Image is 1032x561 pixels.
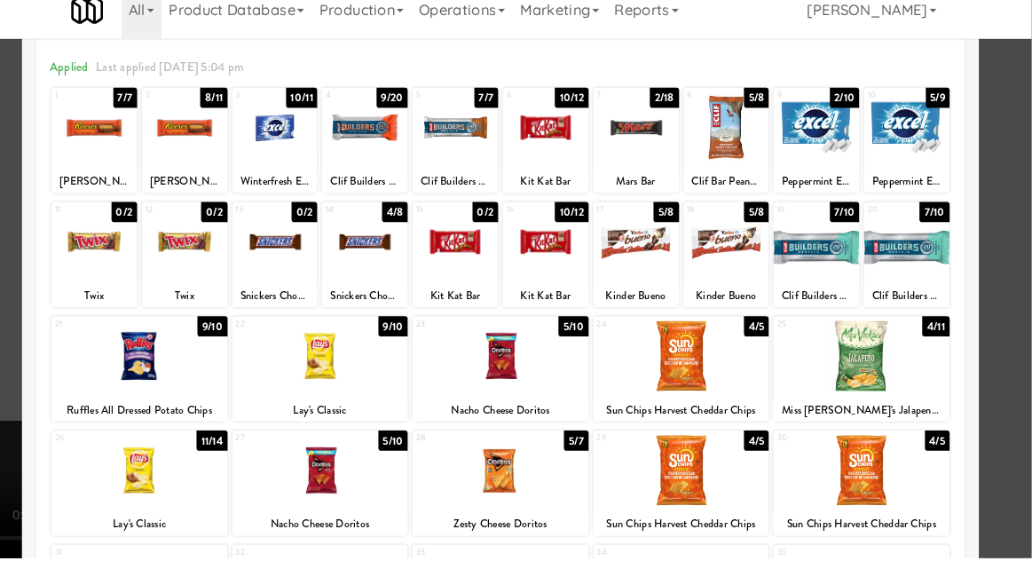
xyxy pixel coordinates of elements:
div: 20 [872,215,910,230]
div: 120/2Twix [168,215,251,317]
div: Snickers Chocolate Bar [345,295,423,317]
div: Clif Builders proteins Bar Peanut Butter Chocolate [430,184,514,206]
div: 10/11 [308,104,339,123]
div: 7 [610,104,648,119]
div: Kit Kat Bar [521,184,599,206]
div: 21 [83,326,165,341]
div: Sun Chips Harvest Cheddar Chips [606,517,777,539]
div: 0/2 [138,215,163,234]
div: 229/10Lay's Classic [256,326,427,428]
div: 5/10 [572,326,601,345]
div: 130/2Snickers Chocolate Bar [256,215,339,317]
div: Peppermint Excel [781,184,864,206]
div: 1 [83,104,122,119]
div: Snickers Chocolate Bar [258,295,336,317]
div: Nacho Cheese Doritos [258,517,424,539]
div: Winterfresh Excel [256,184,339,206]
div: 197/10Clif Builders proteins Bar Chocolate Mint [781,215,864,317]
div: Sun Chips Harvest Cheddar Chips [609,517,775,539]
div: 5/8 [665,215,689,234]
div: 175/8Kinder Bueno [606,215,689,317]
div: Snickers Chocolate Bar [343,295,426,317]
div: 8/11 [225,104,250,123]
div: 207/10Clif Builders proteins Bar Chocolate Mint [869,215,952,317]
div: 10/12 [569,104,602,123]
div: 29 [610,437,691,452]
div: Peppermint Excel [784,184,862,206]
div: 26 [83,437,165,452]
img: Micromart [99,13,130,44]
div: 13 [259,215,297,230]
div: Clif Builders proteins Bar Peanut Butter Chocolate [433,184,511,206]
div: Winterfresh Excel [258,184,336,206]
div: 4/5 [752,326,776,345]
div: 235/10Nacho Cheese Doritos [430,326,602,428]
div: Ruffles All Dressed Potato Chips [80,406,251,428]
div: 49/20Clif Builders proteins Bar Chocolate [343,104,426,206]
div: 2611/14Lay's Classic [80,437,251,539]
div: Zesty Cheese Doritos [430,517,602,539]
div: Ruffles All Dressed Potato Chips [83,406,248,428]
div: 144/8Snickers Chocolate Bar [343,215,426,317]
div: 85/8Clif Bar Peanut Butter Crunch [694,104,777,206]
div: 16 [522,215,560,230]
div: Lay's Classic [80,517,251,539]
div: 4 [346,104,384,119]
div: 2/10 [836,104,864,123]
div: Mars Bar [606,184,689,206]
div: 14 [346,215,384,230]
div: Lay's Classic [83,517,248,539]
div: 10 [872,104,910,119]
div: 28/11[PERSON_NAME] Peanut Butter Cups [168,104,251,206]
div: 17/7[PERSON_NAME] Peanut Butter Cups [80,104,163,206]
div: Kinder Bueno [694,295,777,317]
div: 27 [259,437,341,452]
div: 11 [83,215,122,230]
div: 7/7 [140,104,163,123]
div: 11/14 [221,437,251,456]
div: Clif Builders proteins Bar Chocolate [343,184,426,206]
div: 28 [434,437,516,452]
div: Clif Builders proteins Bar Chocolate Mint [784,295,862,317]
div: Clif Builders proteins Bar Chocolate [345,184,423,206]
div: Zesty Cheese Doritos [433,517,599,539]
div: 185/8Kinder Bueno [694,215,777,317]
div: Peppermint Excel [869,184,952,206]
div: Twix [168,295,251,317]
div: 18 [697,215,736,230]
div: Kinder Bueno [609,295,687,317]
div: 0/2 [489,215,514,234]
div: Twix [83,295,161,317]
div: Lay's Classic [258,406,424,428]
div: 4/5 [752,437,776,456]
div: 5 [434,104,472,119]
div: 5/9 [929,104,952,123]
div: Miss [PERSON_NAME]'s Jalapeno Chips [784,406,949,428]
div: 150/2Kit Kat Bar [430,215,514,317]
div: 275/10Nacho Cheese Doritos [256,437,427,539]
div: Clif Bar Peanut Butter Crunch [694,184,777,206]
div: 244/5Sun Chips Harvest Cheddar Chips [606,326,777,428]
div: [PERSON_NAME] Peanut Butter Cups [170,184,248,206]
div: 9 [784,104,823,119]
div: 105/9Peppermint Excel [869,104,952,206]
div: 294/5Sun Chips Harvest Cheddar Chips [606,437,777,539]
div: 9/20 [396,104,426,123]
div: 304/5Sun Chips Harvest Cheddar Chips [781,437,952,539]
div: Nacho Cheese Doritos [430,406,602,428]
div: 92/10Peppermint Excel [781,104,864,206]
div: Nacho Cheese Doritos [433,406,599,428]
div: [PERSON_NAME] Peanut Butter Cups [83,184,161,206]
div: 23 [434,326,516,341]
div: 5/8 [752,215,776,234]
div: Sun Chips Harvest Cheddar Chips [781,517,952,539]
div: Miss [PERSON_NAME]'s Jalapeno Chips [781,406,952,428]
div: Twix [80,295,163,317]
div: Mars Bar [609,184,687,206]
div: 6 [522,104,560,119]
div: Clif Bar Peanut Butter Crunch [697,184,775,206]
div: 254/11Miss [PERSON_NAME]'s Jalapeno Chips [781,326,952,428]
div: 9/10 [222,326,250,345]
div: Sun Chips Harvest Cheddar Chips [606,406,777,428]
div: Lay's Classic [256,406,427,428]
